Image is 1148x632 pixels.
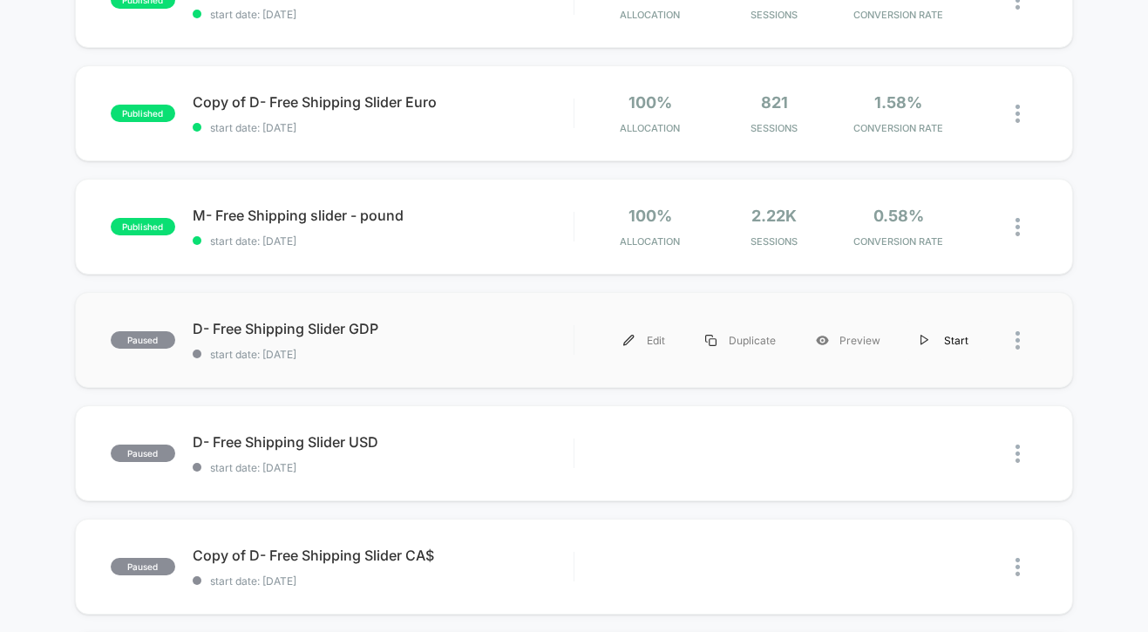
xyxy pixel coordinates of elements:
img: close [1016,105,1020,123]
span: CONVERSION RATE [840,122,956,134]
span: D- Free Shipping Slider USD [193,433,574,451]
span: 100% [628,207,672,225]
span: published [111,218,175,235]
span: start date: [DATE] [193,121,574,134]
span: CONVERSION RATE [840,235,956,248]
span: 1.58% [874,93,922,112]
span: Sessions [717,9,832,21]
span: start date: [DATE] [193,348,574,361]
span: CONVERSION RATE [840,9,956,21]
div: Edit [603,321,685,360]
span: start date: [DATE] [193,574,574,588]
span: 821 [761,93,788,112]
img: close [1016,445,1020,463]
span: Copy of D- Free Shipping Slider Euro [193,93,574,111]
span: published [111,105,175,122]
span: start date: [DATE] [193,461,574,474]
span: M- Free Shipping slider - pound [193,207,574,224]
span: start date: [DATE] [193,8,574,21]
span: 100% [628,93,672,112]
span: 2.22k [751,207,797,225]
span: paused [111,445,175,462]
span: Sessions [717,235,832,248]
span: Allocation [620,122,680,134]
div: Preview [796,321,900,360]
span: Allocation [620,235,680,248]
span: paused [111,331,175,349]
span: Copy of D- Free Shipping Slider CA$ [193,547,574,564]
img: menu [920,335,929,346]
img: close [1016,218,1020,236]
span: paused [111,558,175,575]
span: D- Free Shipping Slider GDP [193,320,574,337]
img: close [1016,331,1020,350]
img: menu [705,335,717,346]
img: close [1016,558,1020,576]
span: Allocation [620,9,680,21]
span: start date: [DATE] [193,234,574,248]
div: Duplicate [685,321,796,360]
span: Sessions [717,122,832,134]
span: 0.58% [873,207,924,225]
img: menu [623,335,635,346]
div: Start [900,321,988,360]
